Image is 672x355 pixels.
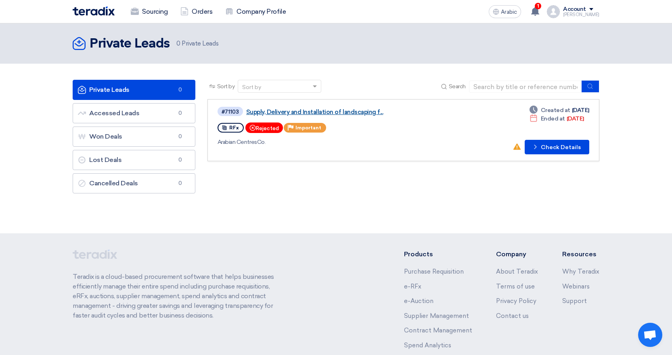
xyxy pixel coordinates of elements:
a: Contract Management [404,327,472,334]
a: Why Teradix [562,268,599,275]
a: Orders [174,3,219,21]
font: Products [404,250,433,258]
a: Terms of use [496,283,535,290]
a: Contact us [496,312,529,320]
a: Supplier Management [404,312,469,320]
a: Privacy Policy [496,297,536,305]
a: Won Deals0 [73,127,195,147]
a: Private Leads0 [73,80,195,100]
font: Company [496,250,526,258]
font: 0 [178,87,182,93]
font: 0 [176,40,180,47]
a: Webinars [562,283,590,290]
font: Cancelled Deals [89,179,138,187]
font: RFx [229,125,239,131]
a: Accessed Leads0 [73,103,195,123]
button: Check Details [525,140,589,154]
font: Account [563,6,586,12]
font: 0 [178,133,182,139]
font: Arabic [501,8,517,15]
button: Arabic [489,5,521,18]
font: 0 [178,110,182,116]
font: Won Deals [89,133,122,140]
font: Supply, Delivery and Installation of landscaping f... [246,108,383,116]
a: Purchase Requisition [404,268,464,275]
font: Sourcing [142,8,167,15]
font: Check Details [541,144,581,151]
font: 0 [178,157,182,163]
a: Sourcing [124,3,174,21]
input: Search by title or reference number [469,81,582,93]
a: e-Auction [404,297,433,305]
font: Ended at [541,115,565,122]
font: Resources [562,250,597,258]
a: Support [562,297,587,305]
font: 0 [178,180,182,186]
a: e-RFx [404,283,421,290]
a: Supply, Delivery and Installation of landscaping f... [246,108,448,116]
img: Teradix logo [73,6,115,16]
a: Open chat [638,323,662,347]
font: [DATE] [572,107,589,114]
font: Arabian Centres [218,139,257,145]
font: Rejected [256,125,279,131]
font: 1 [537,3,539,9]
font: Lost Deals [89,156,121,164]
font: Created at [541,107,570,114]
a: Lost Deals0 [73,150,195,170]
font: Sort by [242,84,261,91]
font: Teradix is ​​a cloud-based procurement software that helps businesses efficiently manage their en... [73,273,274,319]
font: Orders [192,8,212,15]
font: Accessed Leads [89,109,139,117]
a: About Teradix [496,268,538,275]
font: Sort by [217,83,235,90]
font: Private Leads [89,86,130,93]
font: Co. [257,139,266,145]
a: Spend Analytics [404,342,451,349]
font: Search [449,83,466,90]
font: Private Leads [90,37,170,50]
font: Private Leads [182,40,218,47]
font: [DATE] [567,115,584,122]
font: Important [295,125,321,131]
a: Cancelled Deals0 [73,173,195,193]
font: [PERSON_NAME] [563,12,599,17]
font: #71103 [222,109,239,115]
img: profile_test.png [547,5,560,18]
font: Company Profile [237,8,286,15]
